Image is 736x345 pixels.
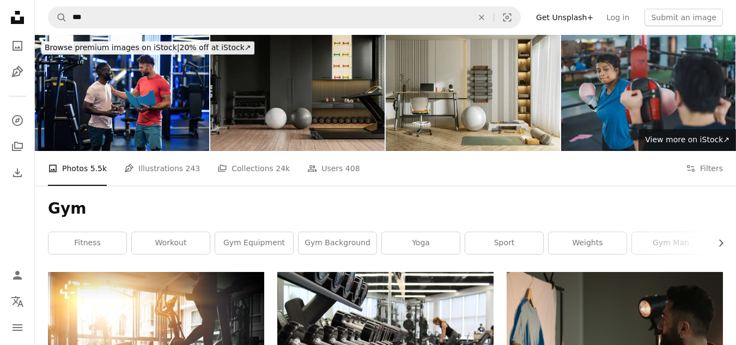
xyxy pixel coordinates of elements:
button: Filters [686,151,723,186]
button: scroll list to the right [711,232,723,254]
button: Language [7,290,28,312]
a: Photos [7,35,28,57]
h1: Gym [48,199,723,219]
a: Illustrations [7,61,28,83]
a: sport [465,232,543,254]
img: Fitness instructor and his client communicating in the gym. [35,35,209,151]
a: View more on iStock↗ [638,129,736,151]
span: 24k [276,162,290,174]
button: Menu [7,317,28,338]
a: Users 408 [307,151,360,186]
button: Submit an image [644,9,723,26]
span: 243 [186,162,200,174]
button: Visual search [494,7,520,28]
span: Browse premium images on iStock | [45,43,179,52]
span: View more on iStock ↗ [645,135,729,144]
a: gym man [632,232,710,254]
a: Get Unsplash+ [530,9,600,26]
button: Search Unsplash [48,7,67,28]
span: 408 [345,162,360,174]
a: Collections 24k [217,151,290,186]
a: Log in [600,9,636,26]
img: Strength in Action: An Indian Woman’s Boxing Journey [561,35,735,151]
img: Modern Room Interior With Study Desk, Office Chair, Laptop And Sports Equipment. Exercising At Home [386,35,560,151]
img: Dark gym interior with sport and fitness equipment on black wall background- 3D rendering [210,35,385,151]
a: Explore [7,110,28,131]
a: fitness [48,232,126,254]
a: Log in / Sign up [7,264,28,286]
a: workout [132,232,210,254]
a: Browse premium images on iStock|20% off at iStock↗ [35,35,261,61]
button: Clear [470,7,494,28]
a: gym background [299,232,376,254]
form: Find visuals sitewide [48,7,521,28]
a: Illustrations 243 [124,151,200,186]
a: Collections [7,136,28,158]
a: gym equipment [215,232,293,254]
a: yoga [382,232,460,254]
a: Download History [7,162,28,184]
a: weights [549,232,626,254]
span: 20% off at iStock ↗ [45,43,251,52]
